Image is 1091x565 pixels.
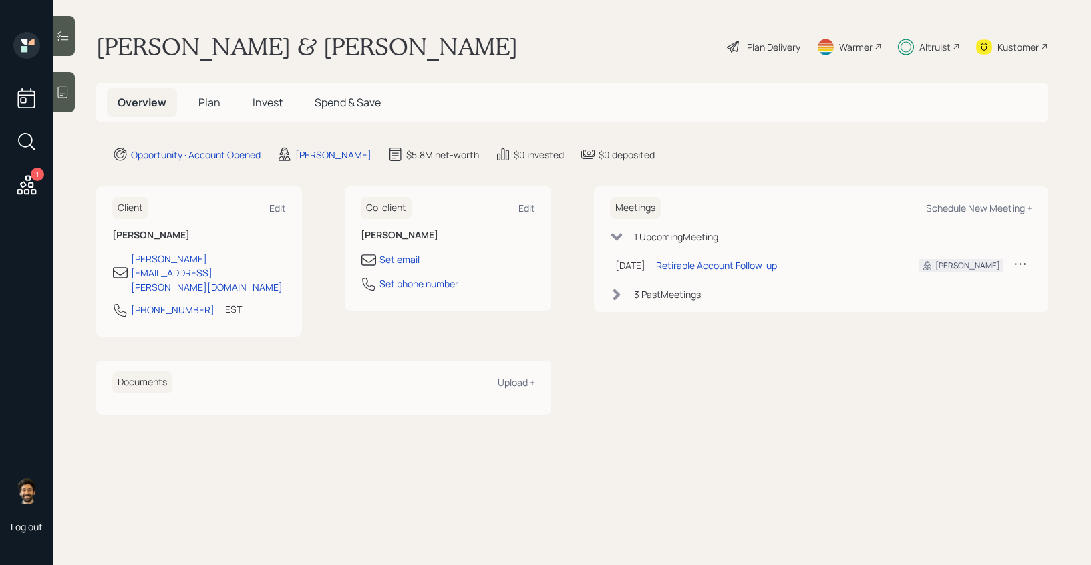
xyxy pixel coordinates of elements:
div: Set email [379,252,420,266]
div: $0 invested [514,148,564,162]
div: Kustomer [997,40,1039,54]
span: Plan [198,95,220,110]
h6: Meetings [610,197,661,219]
div: Altruist [919,40,951,54]
div: Schedule New Meeting + [926,202,1032,214]
div: $5.8M net-worth [406,148,479,162]
span: Overview [118,95,166,110]
div: 1 Upcoming Meeting [634,230,718,244]
div: Log out [11,520,43,533]
h6: [PERSON_NAME] [112,230,286,241]
div: [PERSON_NAME][EMAIL_ADDRESS][PERSON_NAME][DOMAIN_NAME] [131,252,286,294]
span: Invest [253,95,283,110]
h1: [PERSON_NAME] & [PERSON_NAME] [96,32,518,61]
div: 1 [31,168,44,181]
div: [PERSON_NAME] [295,148,371,162]
img: eric-schwartz-headshot.png [13,478,40,504]
div: Edit [518,202,535,214]
div: 3 Past Meeting s [634,287,701,301]
div: [DATE] [615,258,645,272]
div: Plan Delivery [747,40,800,54]
div: Warmer [839,40,873,54]
div: [PERSON_NAME] [935,260,1000,272]
div: EST [225,302,242,316]
div: Edit [269,202,286,214]
div: Set phone number [379,276,458,291]
h6: Documents [112,371,172,393]
div: Opportunity · Account Opened [131,148,261,162]
div: Upload + [498,376,535,389]
div: [PHONE_NUMBER] [131,303,214,317]
div: Retirable Account Follow-up [656,258,777,272]
div: $0 deposited [599,148,655,162]
h6: Co-client [361,197,412,219]
h6: [PERSON_NAME] [361,230,534,241]
h6: Client [112,197,148,219]
span: Spend & Save [315,95,381,110]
